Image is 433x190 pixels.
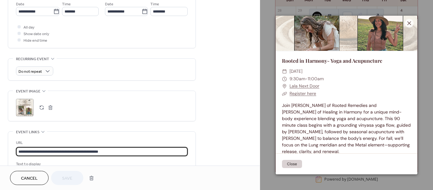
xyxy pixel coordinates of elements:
span: Date [105,1,113,8]
a: Lala Next Door [290,82,319,90]
button: Cancel [10,171,49,185]
span: All day [23,24,34,31]
span: Show date only [23,31,49,37]
span: Hide end time [23,37,47,44]
div: URL [16,140,186,146]
div: Join [PERSON_NAME] of Rooted Remedies and [PERSON_NAME] of Healing in Harmony for a unique mind-b... [276,102,417,155]
a: Register here [290,91,316,96]
div: ​ [282,90,287,98]
span: Do not repeat [18,68,42,75]
button: Close [282,160,302,168]
span: Cancel [21,175,38,182]
div: ; [16,99,34,116]
a: Rooted in Harmony- Yoga and Acupuncture [282,57,382,64]
span: 11:00am [308,76,324,82]
span: Event image [16,88,40,95]
div: Text to display [16,161,186,167]
span: Recurring event [16,56,49,62]
span: - [305,76,308,82]
span: Event links [16,129,39,135]
div: ​ [282,68,287,75]
span: Time [150,1,159,8]
div: ​ [282,82,287,90]
span: 9:30am [290,76,305,82]
span: Date [16,1,24,8]
span: [DATE] [290,68,302,75]
span: Time [62,1,71,8]
div: ​ [282,75,287,83]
